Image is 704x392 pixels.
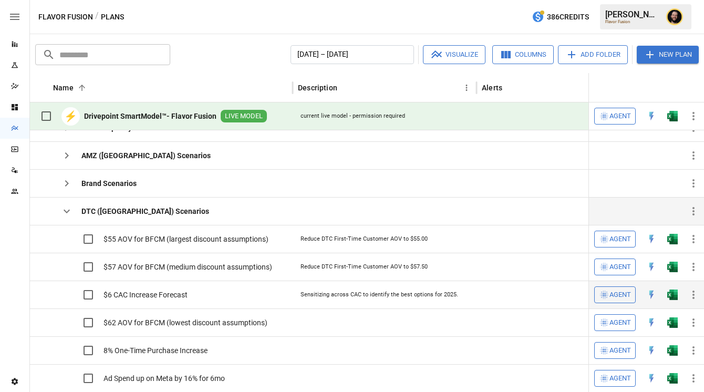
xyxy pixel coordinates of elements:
span: $62 AOV for BFCM (lowest discount assumptions) [103,317,267,328]
span: $6 CAC Increase Forecast [103,290,188,300]
span: Agent [609,373,631,385]
button: [DATE] – [DATE] [291,45,414,64]
button: Ciaran Nugent [660,2,689,32]
span: Agent [609,233,631,245]
span: $55 AOV for BFCM (largest discount assumptions) [103,234,268,244]
span: 8% One-Time Purchase Increase [103,345,208,356]
button: Agent [594,108,636,125]
button: Sort [75,80,89,95]
button: Agent [594,314,636,331]
button: Agent [594,231,636,247]
span: Agent [609,110,631,122]
button: New Plan [637,46,699,64]
span: Ad Spend up on Meta by 16% for 6mo [103,373,225,384]
img: excel-icon.76473adf.svg [667,317,678,328]
div: Open in Quick Edit [646,111,657,121]
button: 386Credits [527,7,593,27]
img: excel-icon.76473adf.svg [667,234,678,244]
b: AMZ ([GEOGRAPHIC_DATA]) Scenarios [81,150,211,161]
div: Open in Quick Edit [646,373,657,384]
img: excel-icon.76473adf.svg [667,262,678,272]
img: Ciaran Nugent [666,8,683,25]
span: 386 Credits [547,11,589,24]
b: Brand Scenarios [81,178,137,189]
div: Flavor Fusion [605,19,660,24]
div: current live model - permission required [301,112,405,120]
img: quick-edit-flash.b8aec18c.svg [646,345,657,356]
div: Alerts [482,84,502,92]
div: / [95,11,99,24]
button: Sort [503,80,518,95]
div: Open in Excel [667,373,678,384]
img: quick-edit-flash.b8aec18c.svg [646,234,657,244]
img: excel-icon.76473adf.svg [667,373,678,384]
img: excel-icon.76473adf.svg [667,345,678,356]
div: Open in Excel [667,111,678,121]
span: Agent [609,317,631,329]
button: Agent [594,342,636,359]
div: Open in Excel [667,234,678,244]
img: excel-icon.76473adf.svg [667,290,678,300]
span: LIVE MODEL [221,111,267,121]
div: Open in Excel [667,262,678,272]
div: Sensitizing across CAC to identify the best options for 2025. [301,291,458,299]
button: Sort [689,80,704,95]
b: DTC ([GEOGRAPHIC_DATA]) Scenarios [81,206,209,216]
div: Description [298,84,337,92]
button: Flavor Fusion [38,11,93,24]
span: Agent [609,345,631,357]
div: Name [53,84,74,92]
div: Open in Quick Edit [646,262,657,272]
div: Open in Quick Edit [646,290,657,300]
button: Agent [594,370,636,387]
div: ⚡ [61,107,80,126]
div: Reduce DTC First-Time Customer AOV to $57.50 [301,263,428,271]
button: Agent [594,259,636,275]
button: Description column menu [459,80,474,95]
img: excel-icon.76473adf.svg [667,111,678,121]
div: Open in Quick Edit [646,345,657,356]
button: Agent [594,286,636,303]
span: $57 AOV for BFCM (medium discount assumptions) [103,262,272,272]
div: Open in Quick Edit [646,234,657,244]
b: Drivepoint SmartModel™- Flavor Fusion [84,111,216,121]
img: quick-edit-flash.b8aec18c.svg [646,111,657,121]
button: Add Folder [558,45,628,64]
span: Agent [609,289,631,301]
img: quick-edit-flash.b8aec18c.svg [646,317,657,328]
div: Open in Excel [667,317,678,328]
button: Columns [492,45,554,64]
span: Agent [609,261,631,273]
div: Open in Excel [667,290,678,300]
img: quick-edit-flash.b8aec18c.svg [646,262,657,272]
img: quick-edit-flash.b8aec18c.svg [646,373,657,384]
div: [PERSON_NAME] [605,9,660,19]
div: Reduce DTC First-Time Customer AOV to $55.00 [301,235,428,243]
div: Open in Quick Edit [646,317,657,328]
button: Visualize [423,45,485,64]
div: Open in Excel [667,345,678,356]
button: Sort [338,80,353,95]
img: quick-edit-flash.b8aec18c.svg [646,290,657,300]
